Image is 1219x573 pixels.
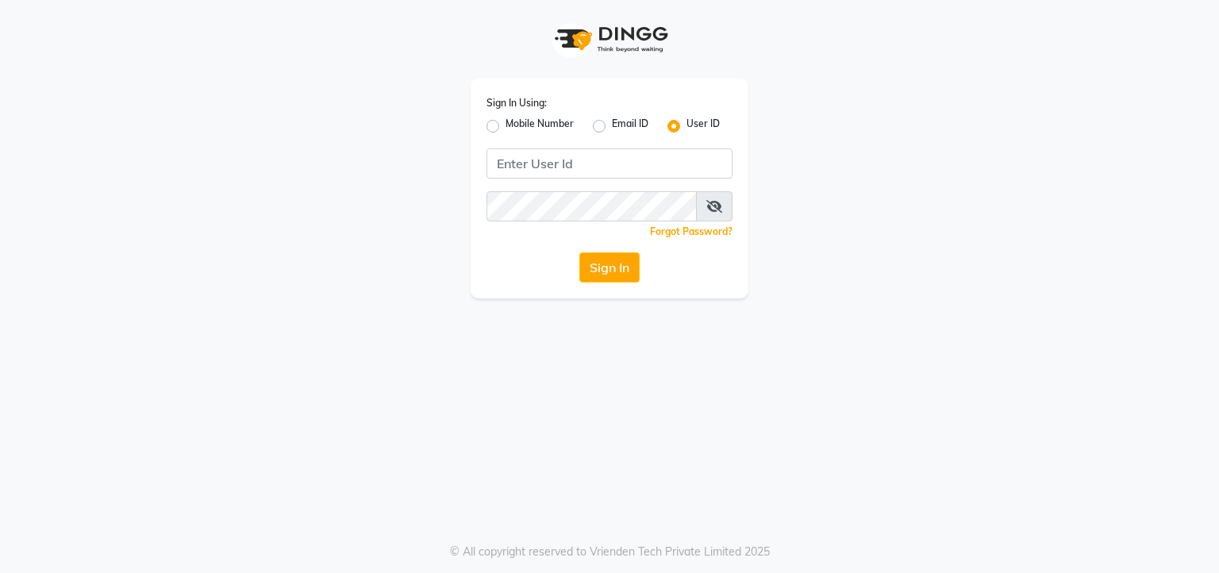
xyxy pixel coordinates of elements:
[546,16,673,63] img: logo1.svg
[506,117,574,136] label: Mobile Number
[486,191,697,221] input: Username
[650,225,733,237] a: Forgot Password?
[486,148,733,179] input: Username
[486,96,547,110] label: Sign In Using:
[579,252,640,283] button: Sign In
[686,117,720,136] label: User ID
[612,117,648,136] label: Email ID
